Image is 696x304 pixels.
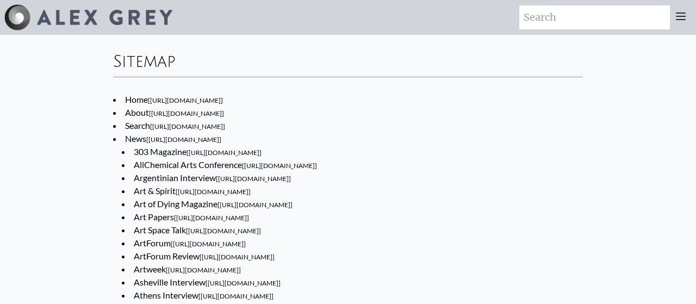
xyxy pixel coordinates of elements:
[113,44,583,76] div: Sitemap
[125,133,221,144] a: News[[URL][DOMAIN_NAME]]
[134,290,274,300] a: Athens Interview[[URL][DOMAIN_NAME]]
[242,162,317,170] span: [[URL][DOMAIN_NAME]]
[198,292,274,300] span: [[URL][DOMAIN_NAME]]
[125,94,223,104] a: Home[[URL][DOMAIN_NAME]]
[134,264,241,274] a: Artweek[[URL][DOMAIN_NAME]]
[171,240,246,248] span: [[URL][DOMAIN_NAME]]
[217,201,293,209] span: [[URL][DOMAIN_NAME]]
[134,172,291,183] a: Argentinian Interview[[URL][DOMAIN_NAME]]
[166,266,241,274] span: [[URL][DOMAIN_NAME]]
[134,198,293,209] a: Art of Dying Magazine[[URL][DOMAIN_NAME]]
[176,188,251,196] span: [[URL][DOMAIN_NAME]]
[134,277,281,287] a: Asheville Interview[[URL][DOMAIN_NAME]]
[216,175,291,183] span: [[URL][DOMAIN_NAME]]
[134,251,275,261] a: ArtForum Review[[URL][DOMAIN_NAME]]
[146,135,221,144] span: [[URL][DOMAIN_NAME]]
[134,185,251,196] a: Art & Spirit[[URL][DOMAIN_NAME]]
[200,253,275,261] span: [[URL][DOMAIN_NAME]]
[125,107,224,117] a: About[[URL][DOMAIN_NAME]]
[134,159,317,170] a: AllChemical Arts Conference[[URL][DOMAIN_NAME]]
[150,122,225,131] span: [[URL][DOMAIN_NAME]]
[519,5,670,29] input: Search
[187,148,262,157] span: [[URL][DOMAIN_NAME]]
[134,212,249,222] a: Art Papers[[URL][DOMAIN_NAME]]
[134,238,246,248] a: ArtForum[[URL][DOMAIN_NAME]]
[134,146,262,157] a: 303 Magazine[[URL][DOMAIN_NAME]]
[125,120,225,131] a: Search[[URL][DOMAIN_NAME]]
[134,225,261,235] a: Art Space Talk[[URL][DOMAIN_NAME]]
[186,227,261,235] span: [[URL][DOMAIN_NAME]]
[174,214,249,222] span: [[URL][DOMAIN_NAME]]
[148,96,223,104] span: [[URL][DOMAIN_NAME]]
[149,109,224,117] span: [[URL][DOMAIN_NAME]]
[206,279,281,287] span: [[URL][DOMAIN_NAME]]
